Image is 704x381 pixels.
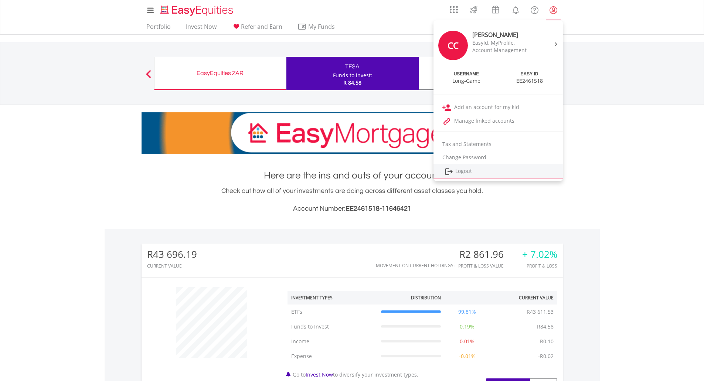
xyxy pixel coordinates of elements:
div: Long-Game [452,77,480,85]
div: [PERSON_NAME] [472,31,534,39]
td: Funds to Invest [288,319,377,334]
a: FAQ's and Support [525,2,544,17]
td: ETFs [288,305,377,319]
div: Check out how all of your investments are doing across different asset classes you hold. [142,186,563,214]
span: R 84.58 [343,79,361,86]
h1: Here are the ins and outs of your account [142,169,563,182]
a: Vouchers [484,2,506,16]
div: + 7.02% [522,249,557,260]
a: Change Password [433,151,563,164]
span: EE2461518-11646421 [346,205,411,212]
div: Funds to invest: [333,72,372,79]
a: Notifications [506,2,525,17]
td: Expense [288,349,377,364]
a: Manage linked accounts [433,114,563,128]
td: 0.19% [445,319,490,334]
div: EASY ID [521,71,538,77]
img: vouchers-v2.svg [489,4,501,16]
a: Home page [157,2,236,17]
th: Investment Types [288,291,377,305]
a: Tax and Statements [433,137,563,151]
div: USERNAME [454,71,479,77]
div: EasyEquities ZAR [159,68,282,78]
a: Portfolio [143,23,174,34]
a: Logout [433,164,563,179]
td: -R0.02 [534,349,557,364]
td: R84.58 [533,319,557,334]
td: R0.10 [536,334,557,349]
span: Refer and Earn [241,23,282,31]
div: Profit & Loss Value [458,263,513,268]
img: grid-menu-icon.svg [450,6,458,14]
div: Distribution [411,295,441,301]
div: EE2461518 [516,77,543,85]
td: 99.81% [445,305,490,319]
a: Invest Now [306,371,333,378]
img: EasyMortage Promotion Banner [142,112,563,154]
div: R2 861.96 [458,249,513,260]
a: Refer and Earn [229,23,285,34]
span: My Funds [297,22,346,31]
div: R43 696.19 [147,249,197,260]
th: Current Value [490,291,557,305]
td: -0.01% [445,349,490,364]
div: Movement on Current Holdings: [376,263,455,268]
div: Activate a new account type [423,68,546,78]
a: My Profile [544,2,563,18]
a: CC [PERSON_NAME] EasyId, MyProfile, Account Management USERNAME Long-Game EASY ID EE2461518 [433,22,563,91]
td: R43 611.53 [523,305,557,319]
img: thrive-v2.svg [467,4,480,16]
td: Income [288,334,377,349]
a: AppsGrid [445,2,463,14]
td: 0.01% [445,334,490,349]
div: Profit & Loss [522,263,557,268]
div: Account Management [472,47,534,54]
div: CC [438,31,468,60]
img: EasyEquities_Logo.png [159,4,236,17]
a: Add an account for my kid [433,101,563,114]
div: CURRENT VALUE [147,263,197,268]
div: TFSA [291,61,414,72]
div: EasyId, MyProfile, [472,39,534,47]
h3: Account Number: [142,204,563,214]
a: Invest Now [183,23,220,34]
